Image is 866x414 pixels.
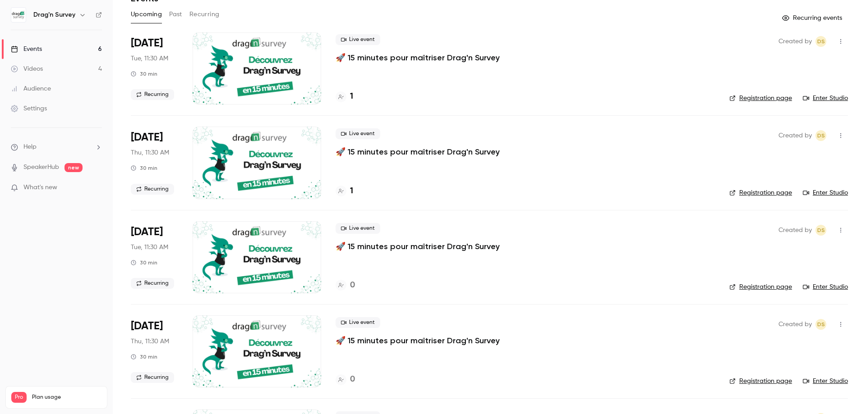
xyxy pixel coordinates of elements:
[817,225,825,236] span: DS
[336,128,380,139] span: Live event
[729,377,792,386] a: Registration page
[778,319,812,330] span: Created by
[336,335,500,346] a: 🚀 15 minutes pour maîtriser Drag'n Survey
[815,225,826,236] span: Drag'n Survey
[815,36,826,47] span: Drag'n Survey
[817,319,825,330] span: DS
[11,84,51,93] div: Audience
[131,225,163,239] span: [DATE]
[778,36,812,47] span: Created by
[729,188,792,197] a: Registration page
[729,282,792,291] a: Registration page
[11,392,27,403] span: Pro
[11,104,47,113] div: Settings
[11,64,43,73] div: Videos
[11,45,42,54] div: Events
[11,142,102,152] li: help-dropdown-opener
[131,259,157,266] div: 30 min
[815,130,826,141] span: Drag'n Survey
[803,94,848,103] a: Enter Studio
[778,225,812,236] span: Created by
[336,52,500,63] a: 🚀 15 minutes pour maîtriser Drag'n Survey
[131,337,169,346] span: Thu, 11:30 AM
[23,142,37,152] span: Help
[350,91,353,103] h4: 1
[803,377,848,386] a: Enter Studio
[131,32,178,105] div: Sep 30 Tue, 11:30 AM (Europe/Paris)
[803,188,848,197] a: Enter Studio
[336,34,380,45] span: Live event
[336,373,355,386] a: 0
[23,163,59,172] a: SpeakerHub
[131,315,178,387] div: Oct 9 Thu, 11:30 AM (Europe/Paris)
[131,353,157,360] div: 30 min
[131,89,174,100] span: Recurring
[169,7,182,22] button: Past
[91,184,102,192] iframe: Noticeable Trigger
[778,130,812,141] span: Created by
[64,163,83,172] span: new
[33,10,75,19] h6: Drag'n Survey
[131,127,178,199] div: Oct 2 Thu, 11:30 AM (Europe/Paris)
[336,185,353,197] a: 1
[350,373,355,386] h4: 0
[131,130,163,145] span: [DATE]
[131,36,163,50] span: [DATE]
[131,148,169,157] span: Thu, 11:30 AM
[778,11,848,25] button: Recurring events
[336,223,380,234] span: Live event
[350,185,353,197] h4: 1
[131,184,174,195] span: Recurring
[131,164,157,172] div: 30 min
[817,36,825,47] span: DS
[189,7,220,22] button: Recurring
[817,130,825,141] span: DS
[131,7,162,22] button: Upcoming
[23,183,57,192] span: What's new
[336,146,500,157] a: 🚀 15 minutes pour maîtriser Drag'n Survey
[131,221,178,293] div: Oct 7 Tue, 11:30 AM (Europe/Paris)
[336,279,355,291] a: 0
[131,243,168,252] span: Tue, 11:30 AM
[803,282,848,291] a: Enter Studio
[131,372,174,383] span: Recurring
[336,91,353,103] a: 1
[131,70,157,77] div: 30 min
[131,278,174,289] span: Recurring
[336,241,500,252] a: 🚀 15 minutes pour maîtriser Drag'n Survey
[350,279,355,291] h4: 0
[32,394,101,401] span: Plan usage
[131,319,163,333] span: [DATE]
[815,319,826,330] span: Drag'n Survey
[131,54,168,63] span: Tue, 11:30 AM
[729,94,792,103] a: Registration page
[336,317,380,328] span: Live event
[11,8,26,22] img: Drag'n Survey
